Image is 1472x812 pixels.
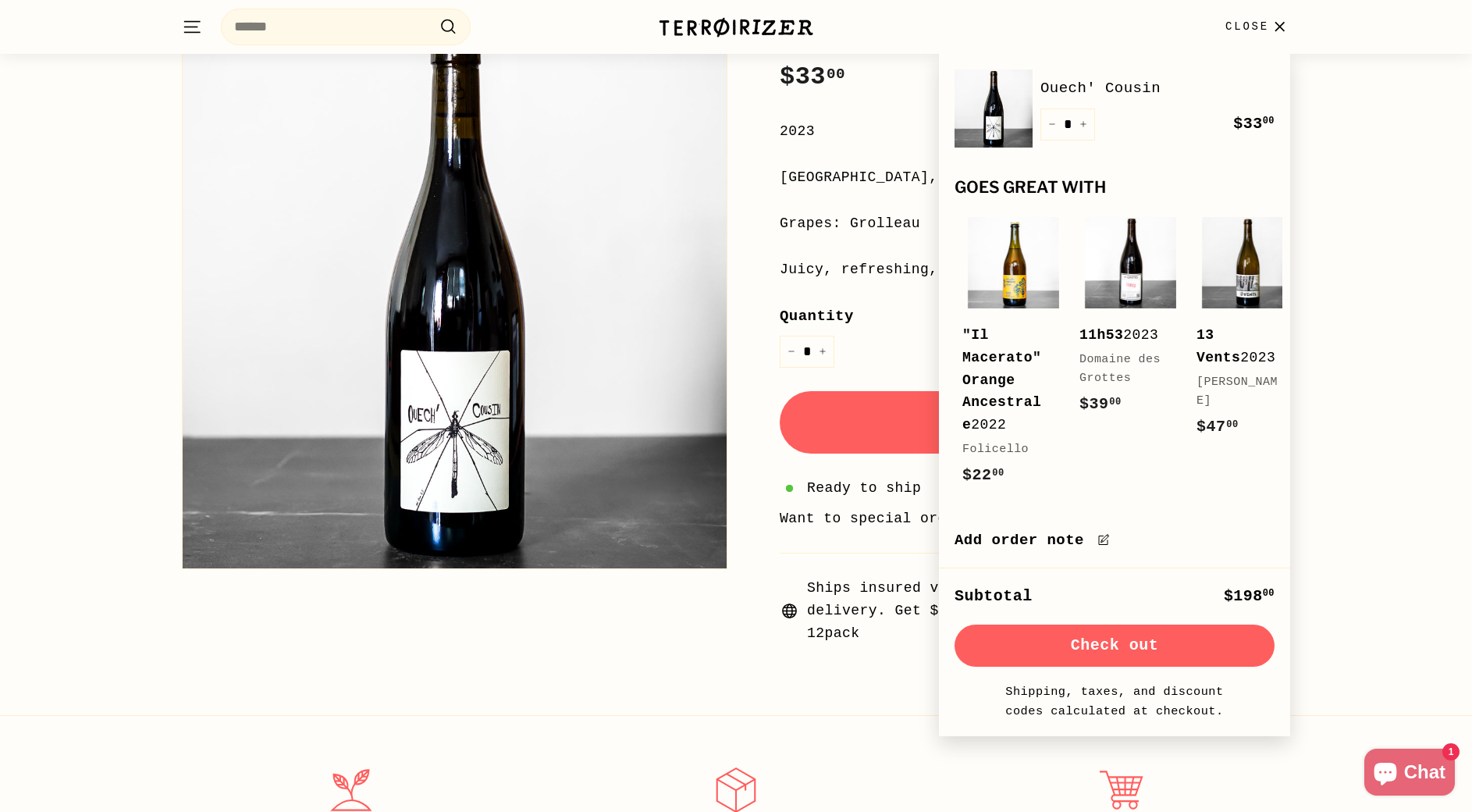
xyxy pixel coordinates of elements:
[962,327,1041,433] b: "Il Macerato" Orange Ancestrale
[962,324,1048,436] div: 2022
[962,440,1048,459] div: Folicello
[1040,77,1275,100] a: Ouech' Cousin
[1360,749,1460,800] inbox-online-store-chat: Shopify online store chat
[962,212,1064,504] a: "Il Macerato" Orange Ancestrale2022Folicello
[780,166,1290,189] div: [GEOGRAPHIC_DATA], [GEOGRAPHIC_DATA]
[1196,212,1298,455] a: 13 Vents2023[PERSON_NAME]
[1079,395,1122,413] span: $39
[1225,18,1269,35] span: Close
[827,66,845,83] sup: 00
[1263,116,1275,126] sup: 00
[1079,212,1181,433] a: 11h532023Domaine des Grottes
[780,212,1290,235] div: Grapes: Grolleau
[955,625,1275,667] button: Check out
[1263,588,1275,599] sup: 00
[811,336,834,368] button: Increase item quantity by one
[1109,397,1121,408] sup: 00
[780,304,1290,328] label: Quantity
[1079,351,1165,388] div: Domaine des Grottes
[992,468,1004,479] sup: 00
[1233,115,1275,133] span: $33
[780,258,1290,281] div: Juicy, refreshing, and beautifully wild
[780,120,1290,143] div: 2023
[1196,327,1240,365] b: 13 Vents
[1079,324,1165,347] div: 2023
[807,477,921,500] span: Ready to ship
[780,62,845,91] span: $33
[1079,327,1123,343] b: 11h53
[1196,373,1282,411] div: [PERSON_NAME]
[780,336,834,368] input: quantity
[807,577,1290,644] span: Ships insured via UPS, available for local pickup or delivery. Get $30 off shipping on 12-packs -...
[955,179,1275,197] div: Goes great with
[1040,109,1064,141] button: Reduce item quantity by one
[1216,4,1300,50] button: Close
[962,466,1004,484] span: $22
[780,391,1290,454] button: Add to cart
[1001,682,1228,721] small: Shipping, taxes, and discount codes calculated at checkout.
[1196,418,1239,436] span: $47
[955,69,1033,148] img: Ouech' Cousin
[1072,109,1095,141] button: Increase item quantity by one
[955,529,1275,552] label: Add order note
[780,507,1290,530] li: Want to special order this item?
[955,584,1033,609] div: Subtotal
[1226,419,1238,430] sup: 00
[1224,584,1275,609] div: $198
[780,336,803,368] button: Reduce item quantity by one
[1196,324,1282,369] div: 2023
